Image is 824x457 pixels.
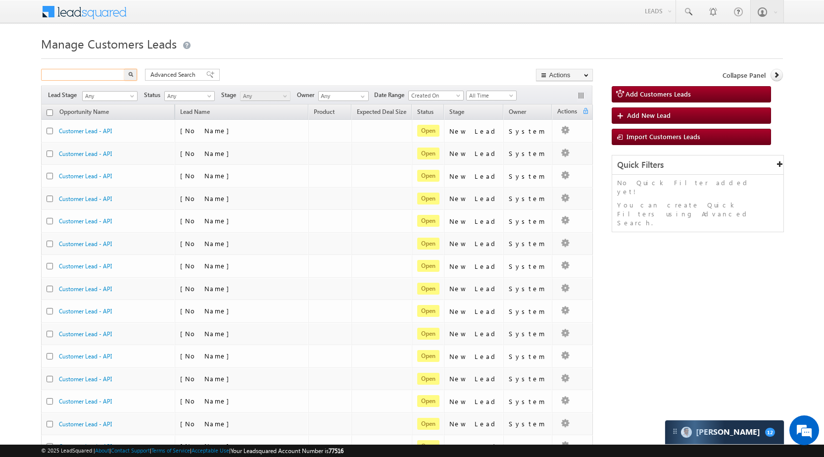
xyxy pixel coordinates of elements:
[59,443,112,450] a: Customer Lead - API
[417,328,439,340] span: Open
[552,106,582,119] span: Actions
[59,127,112,135] a: Customer Lead - API
[17,52,42,65] img: d_60004797649_company_0_60004797649
[314,108,335,115] span: Product
[449,149,499,158] div: New Lead
[357,108,406,115] span: Expected Deal Size
[83,92,134,101] span: Any
[417,193,439,204] span: Open
[509,419,547,428] div: System
[352,106,411,119] a: Expected Deal Size
[509,329,547,338] div: System
[449,307,499,316] div: New Lead
[180,239,234,248] span: [No Name]
[509,262,547,271] div: System
[297,91,318,100] span: Owner
[509,172,547,181] div: System
[665,420,784,445] div: carter-dragCarter[PERSON_NAME]12
[144,91,164,100] span: Status
[241,92,288,101] span: Any
[449,352,499,361] div: New Lead
[59,307,112,315] a: Customer Lead - API
[175,106,215,119] span: Lead Name
[449,194,499,203] div: New Lead
[180,126,234,135] span: [No Name]
[417,373,439,385] span: Open
[59,353,112,360] a: Customer Lead - API
[47,109,53,116] input: Check all records
[417,395,439,407] span: Open
[240,91,291,101] a: Any
[509,397,547,406] div: System
[509,239,547,248] div: System
[355,92,368,102] a: Show All Items
[231,447,343,455] span: Your Leadsquared Account Number is
[509,284,547,293] div: System
[41,36,177,51] span: Manage Customers Leads
[449,284,499,293] div: New Lead
[509,149,547,158] div: System
[509,108,526,115] span: Owner
[626,90,691,98] span: Add Customers Leads
[180,284,234,293] span: [No Name]
[329,447,343,455] span: 77516
[59,217,112,225] a: Customer Lead - API
[180,261,234,270] span: [No Name]
[128,72,133,77] img: Search
[59,150,112,157] a: Customer Lead - API
[449,127,499,136] div: New Lead
[165,92,212,101] span: Any
[180,442,234,450] span: [No Name]
[417,170,439,182] span: Open
[417,283,439,295] span: Open
[723,71,766,80] span: Collapse Panel
[59,108,109,115] span: Opportunity Name
[374,91,408,100] span: Date Range
[180,352,234,360] span: [No Name]
[509,442,547,451] div: System
[180,149,234,157] span: [No Name]
[449,374,499,383] div: New Lead
[59,262,112,270] a: Customer Lead - API
[59,398,112,405] a: Customer Lead - API
[59,330,112,338] a: Customer Lead - API
[417,350,439,362] span: Open
[180,419,234,428] span: [No Name]
[417,260,439,272] span: Open
[417,238,439,250] span: Open
[13,92,181,297] textarea: Type your message and click 'Submit'
[408,91,464,101] a: Created On
[221,91,240,100] span: Stage
[41,446,343,456] span: © 2025 LeadSquared | | | | |
[51,52,166,65] div: Leave a message
[509,352,547,361] div: System
[509,127,547,136] div: System
[412,106,438,119] a: Status
[180,171,234,180] span: [No Name]
[627,111,671,119] span: Add New Lead
[48,91,81,100] span: Lead Stage
[417,215,439,227] span: Open
[765,428,775,437] span: 12
[449,239,499,248] div: New Lead
[671,427,679,435] img: carter-drag
[449,419,499,428] div: New Lead
[449,172,499,181] div: New Lead
[417,148,439,159] span: Open
[59,195,112,203] a: Customer Lead - API
[417,440,439,452] span: Open
[617,201,778,227] p: You can create Quick Filters using Advanced Search.
[449,397,499,406] div: New Lead
[449,108,464,115] span: Stage
[150,70,198,79] span: Advanced Search
[449,217,499,226] div: New Lead
[417,305,439,317] span: Open
[617,178,778,196] p: No Quick Filter added yet!
[180,216,234,225] span: [No Name]
[409,91,460,100] span: Created On
[180,306,234,315] span: [No Name]
[509,374,547,383] div: System
[180,194,234,203] span: [No Name]
[180,397,234,405] span: [No Name]
[681,427,692,438] img: Carter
